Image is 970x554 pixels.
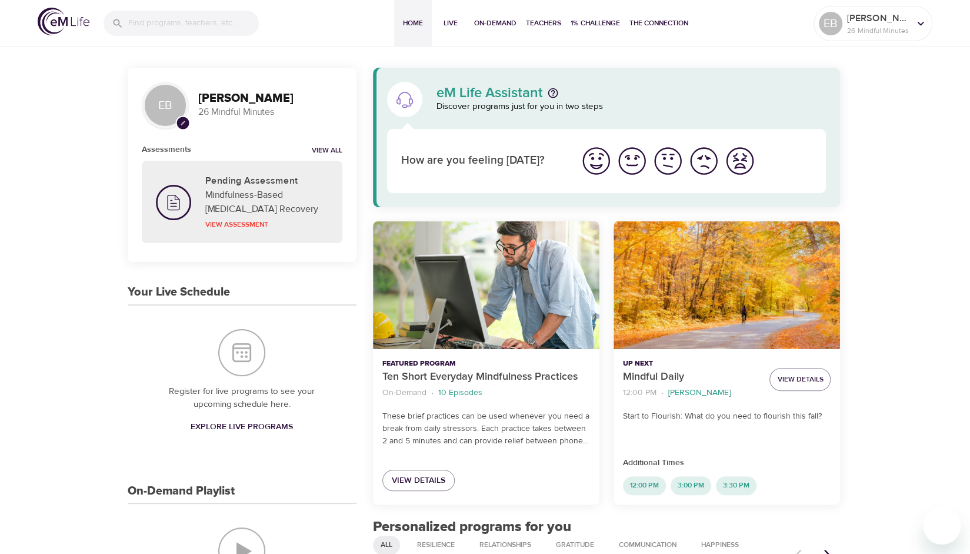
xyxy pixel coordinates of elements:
p: Ten Short Everyday Mindfulness Practices [382,369,590,385]
div: 3:00 PM [671,476,711,495]
span: View Details [777,373,823,386]
p: Up Next [623,359,760,369]
nav: breadcrumb [382,385,590,401]
button: View Details [769,368,831,391]
img: ok [652,145,684,177]
p: 26 Mindful Minutes [198,105,342,119]
li: · [661,385,664,401]
p: View Assessment [205,219,328,230]
a: View all notifications [312,146,342,156]
p: 26 Mindful Minutes [847,25,909,36]
p: Register for live programs to see your upcoming schedule here. [151,385,333,412]
span: Teachers [526,17,561,29]
p: [PERSON_NAME] [847,11,909,25]
img: worst [724,145,756,177]
p: 12:00 PM [623,387,656,399]
span: Resilience [410,540,462,550]
p: Start to Flourish: What do you need to flourish this fall? [623,410,831,423]
h6: Assessments [142,143,191,156]
p: Additional Times [623,457,831,469]
h3: [PERSON_NAME] [198,92,342,105]
p: Featured Program [382,359,590,369]
button: Mindful Daily [614,221,840,349]
span: Relationships [472,540,538,550]
h2: Personalized programs for you [373,519,841,536]
p: 10 Episodes [438,387,482,399]
img: good [616,145,648,177]
iframe: Button to launch messaging window [923,507,961,545]
p: Mindfulness-Based [MEDICAL_DATA] Recovery [205,188,328,216]
span: Gratitude [549,540,601,550]
p: These brief practices can be used whenever you need a break from daily stressors. Each practice t... [382,410,590,447]
p: On-Demand [382,387,426,399]
button: I'm feeling good [614,143,650,179]
h3: On-Demand Playlist [128,485,235,498]
p: eM Life Assistant [436,86,543,100]
button: I'm feeling great [578,143,614,179]
span: Live [436,17,465,29]
button: I'm feeling worst [722,143,758,179]
li: · [431,385,434,401]
p: [PERSON_NAME] [668,387,731,399]
nav: breadcrumb [623,385,760,401]
span: 3:00 PM [671,480,711,490]
span: 3:30 PM [716,480,756,490]
a: Explore Live Programs [186,416,298,438]
a: View Details [382,470,455,492]
h3: Your Live Schedule [128,286,230,299]
span: Explore Live Programs [191,420,293,434]
p: Mindful Daily [623,369,760,385]
span: On-Demand [474,17,516,29]
p: How are you feeling [DATE]? [401,152,564,170]
div: EB [142,82,189,129]
p: Discover programs just for you in two steps [436,100,826,114]
span: 12:00 PM [623,480,666,490]
img: Your Live Schedule [218,329,265,376]
span: 1% Challenge [571,17,620,29]
button: I'm feeling ok [650,143,686,179]
img: great [580,145,612,177]
button: I'm feeling bad [686,143,722,179]
span: Happiness [694,540,746,550]
h5: Pending Assessment [205,175,328,187]
input: Find programs, teachers, etc... [128,11,259,36]
span: The Connection [629,17,688,29]
span: Communication [612,540,684,550]
span: View Details [392,473,445,488]
img: bad [688,145,720,177]
div: EB [819,12,842,35]
div: 12:00 PM [623,476,666,495]
div: 3:30 PM [716,476,756,495]
button: Ten Short Everyday Mindfulness Practices [373,221,599,349]
span: Home [399,17,427,29]
img: eM Life Assistant [395,90,414,109]
img: logo [38,8,89,35]
span: All [374,540,399,550]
